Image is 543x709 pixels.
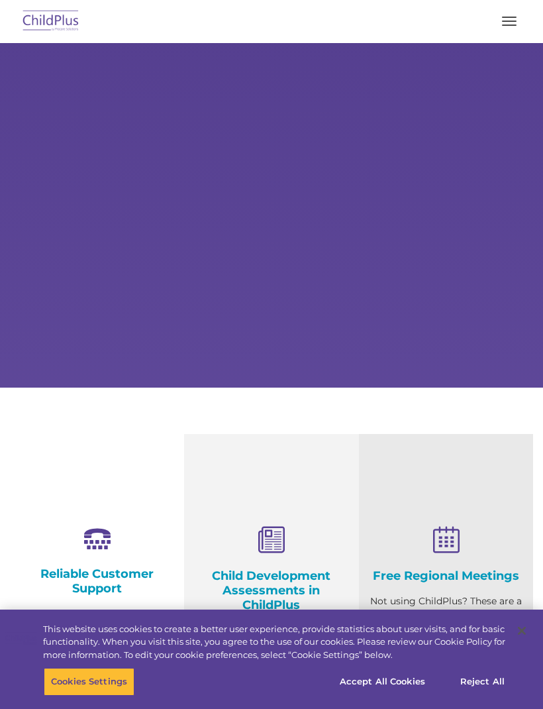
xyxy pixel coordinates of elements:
button: Cookies Settings [44,668,134,696]
button: Accept All Cookies [332,668,432,696]
button: Close [507,616,536,645]
h4: Reliable Customer Support [20,567,174,596]
div: This website uses cookies to create a better user experience, provide statistics about user visit... [43,623,505,662]
p: Not using ChildPlus? These are a great opportunity to network and learn from ChildPlus users. Fin... [369,593,523,676]
img: ChildPlus by Procare Solutions [20,6,82,37]
button: Reject All [441,668,524,696]
h4: Child Development Assessments in ChildPlus [194,569,348,612]
h4: Free Regional Meetings [369,569,523,583]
